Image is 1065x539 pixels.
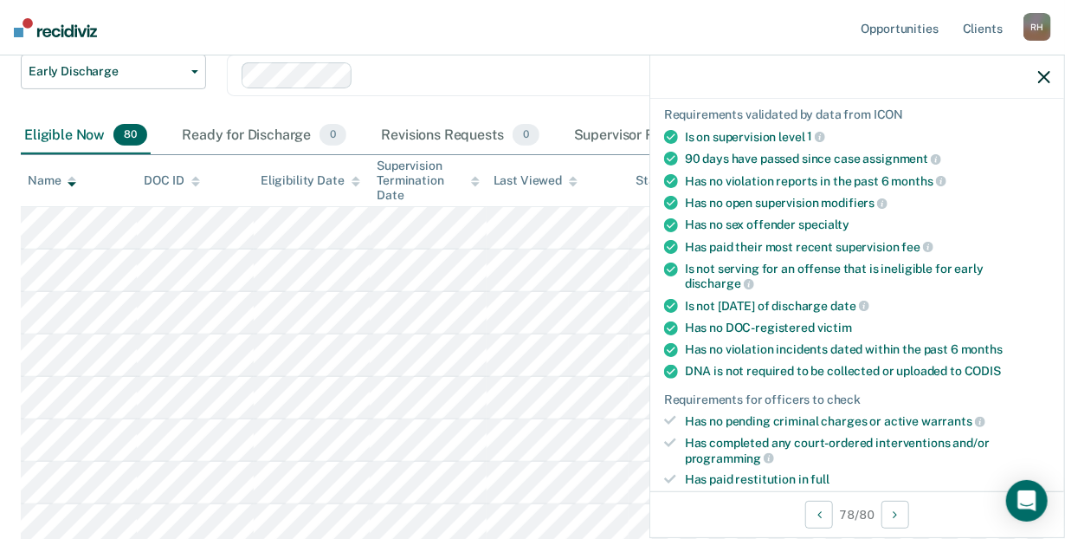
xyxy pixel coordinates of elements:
div: Has paid their most recent supervision [685,239,1050,255]
div: Open Intercom Messenger [1006,480,1048,522]
div: Has no violation reports in the past 6 [685,173,1050,189]
span: months [892,174,946,188]
div: Supervision Termination Date [377,159,479,202]
span: date [830,299,868,313]
span: months [961,342,1003,356]
span: Early Discharge [29,64,184,79]
div: Has no open supervision [685,195,1050,211]
span: specialty [798,218,849,231]
span: full [811,472,829,486]
span: 0 [319,124,346,146]
div: Has no sex offender [685,218,1050,232]
div: DNA is not required to be collected or uploaded to [685,364,1050,379]
div: 90 days have passed since case [685,151,1050,166]
div: Supervisor Review [571,117,731,155]
div: Requirements for officers to check [664,393,1050,407]
div: Status [636,173,673,188]
div: Name [28,173,76,188]
div: 78 / 80 [650,491,1064,537]
span: programming [685,451,774,465]
img: Recidiviz [14,18,97,37]
div: Has no pending criminal charges or active [685,413,1050,429]
span: CODIS [965,364,1001,378]
div: Has no violation incidents dated within the past 6 [685,342,1050,357]
span: 0 [513,124,539,146]
span: modifiers [822,196,888,210]
div: Has no DOC-registered [685,321,1050,335]
span: fee [902,240,933,254]
div: Eligibility Date [261,173,360,188]
div: Has completed any court-ordered interventions and/or [685,436,1050,465]
div: Is not serving for an offense that is ineligible for early [685,262,1050,291]
div: Requirements validated by data from ICON [664,107,1050,122]
span: victim [817,321,852,334]
div: Ready for Discharge [178,117,350,155]
button: Next Opportunity [881,501,909,529]
div: Last Viewed [494,173,578,188]
button: Previous Opportunity [805,501,833,529]
div: R H [1023,13,1051,41]
div: Eligible Now [21,117,151,155]
div: Is on supervision level [685,129,1050,145]
div: Revisions Requests [378,117,542,155]
span: 1 [808,129,826,143]
div: Is not [DATE] of discharge [685,298,1050,314]
span: assignment [863,152,941,166]
span: discharge [685,276,754,290]
div: DOC ID [144,173,199,188]
span: 80 [113,124,147,146]
span: warrants [921,414,985,428]
div: Has paid restitution in [685,472,1050,487]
